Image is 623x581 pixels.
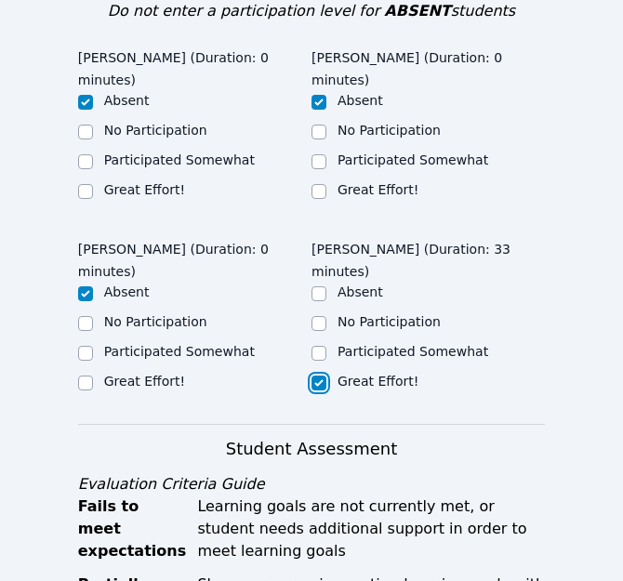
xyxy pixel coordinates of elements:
h3: Student Assessment [78,436,546,462]
label: Absent [104,93,150,108]
label: No Participation [104,314,207,329]
label: No Participation [338,314,441,329]
label: Great Effort! [338,182,418,197]
label: Absent [104,284,150,299]
label: Participated Somewhat [338,344,488,359]
label: Participated Somewhat [104,152,255,167]
div: Fails to meet expectations [78,495,187,562]
label: Great Effort! [104,182,185,197]
span: ABSENT [384,2,450,20]
label: Participated Somewhat [104,344,255,359]
legend: [PERSON_NAME] (Duration: 0 minutes) [78,232,311,283]
label: No Participation [104,123,207,138]
div: Evaluation Criteria Guide [78,473,546,495]
legend: [PERSON_NAME] (Duration: 0 minutes) [311,41,545,91]
label: Great Effort! [104,374,185,389]
div: Learning goals are not currently met, or student needs additional support in order to meet learni... [197,495,545,562]
label: No Participation [338,123,441,138]
label: Great Effort! [338,374,418,389]
label: Participated Somewhat [338,152,488,167]
label: Absent [338,93,383,108]
legend: [PERSON_NAME] (Duration: 0 minutes) [78,41,311,91]
label: Absent [338,284,383,299]
legend: [PERSON_NAME] (Duration: 33 minutes) [311,232,545,283]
